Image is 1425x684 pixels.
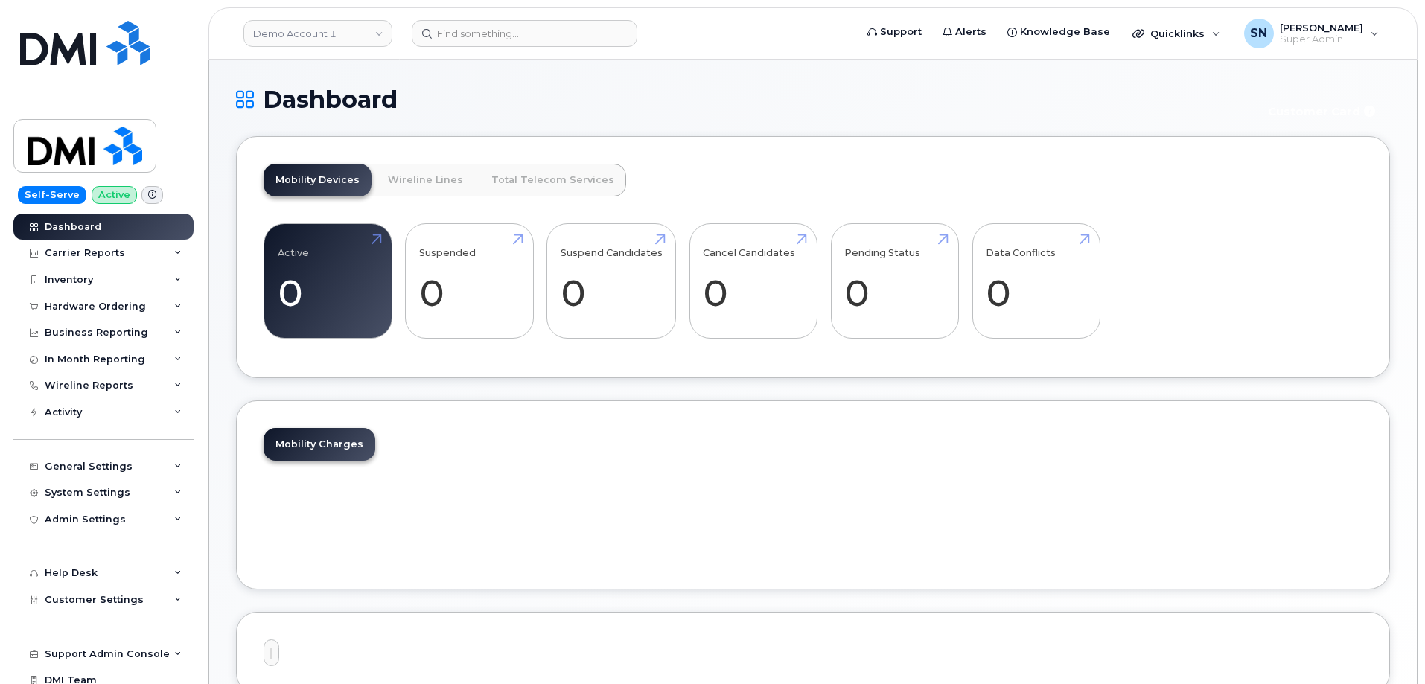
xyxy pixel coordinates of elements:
[1256,98,1390,124] button: Customer Card
[264,164,372,196] a: Mobility Devices
[561,232,663,330] a: Suspend Candidates 0
[479,164,626,196] a: Total Telecom Services
[264,428,375,461] a: Mobility Charges
[278,232,378,330] a: Active 0
[236,86,1249,112] h1: Dashboard
[703,232,803,330] a: Cancel Candidates 0
[844,232,945,330] a: Pending Status 0
[986,232,1086,330] a: Data Conflicts 0
[376,164,475,196] a: Wireline Lines
[419,232,520,330] a: Suspended 0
